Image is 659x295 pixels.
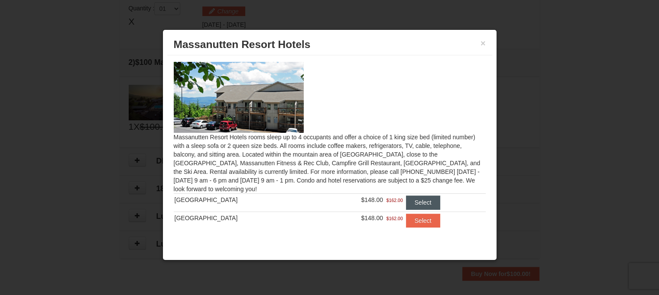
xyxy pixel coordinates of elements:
[406,196,440,209] button: Select
[174,38,311,50] span: Massanutten Resort Hotels
[175,214,311,222] div: [GEOGRAPHIC_DATA]
[167,55,492,234] div: Massanutten Resort Hotels rooms sleep up to 4 occupants and offer a choice of 1 king size bed (li...
[361,196,383,203] span: $148.00
[406,214,440,228] button: Select
[386,214,403,223] span: $162.00
[175,196,311,204] div: [GEOGRAPHIC_DATA]
[386,196,403,205] span: $162.00
[480,39,486,48] button: ×
[174,62,304,133] img: 19219026-1-e3b4ac8e.jpg
[361,215,383,221] span: $148.00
